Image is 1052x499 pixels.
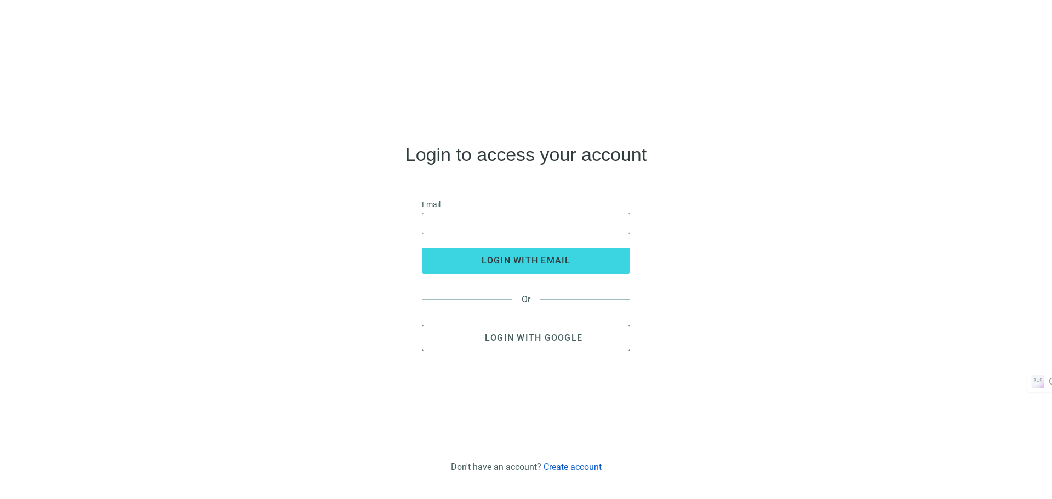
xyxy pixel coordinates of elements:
a: Create account [544,462,602,472]
button: Login with Google [422,325,630,351]
span: Email [422,198,441,210]
span: login with email [482,255,571,266]
h4: Login to access your account [405,146,647,163]
span: Or [512,294,540,305]
button: login with email [422,248,630,274]
div: Don't have an account? [451,462,602,472]
span: Login with Google [485,332,582,343]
